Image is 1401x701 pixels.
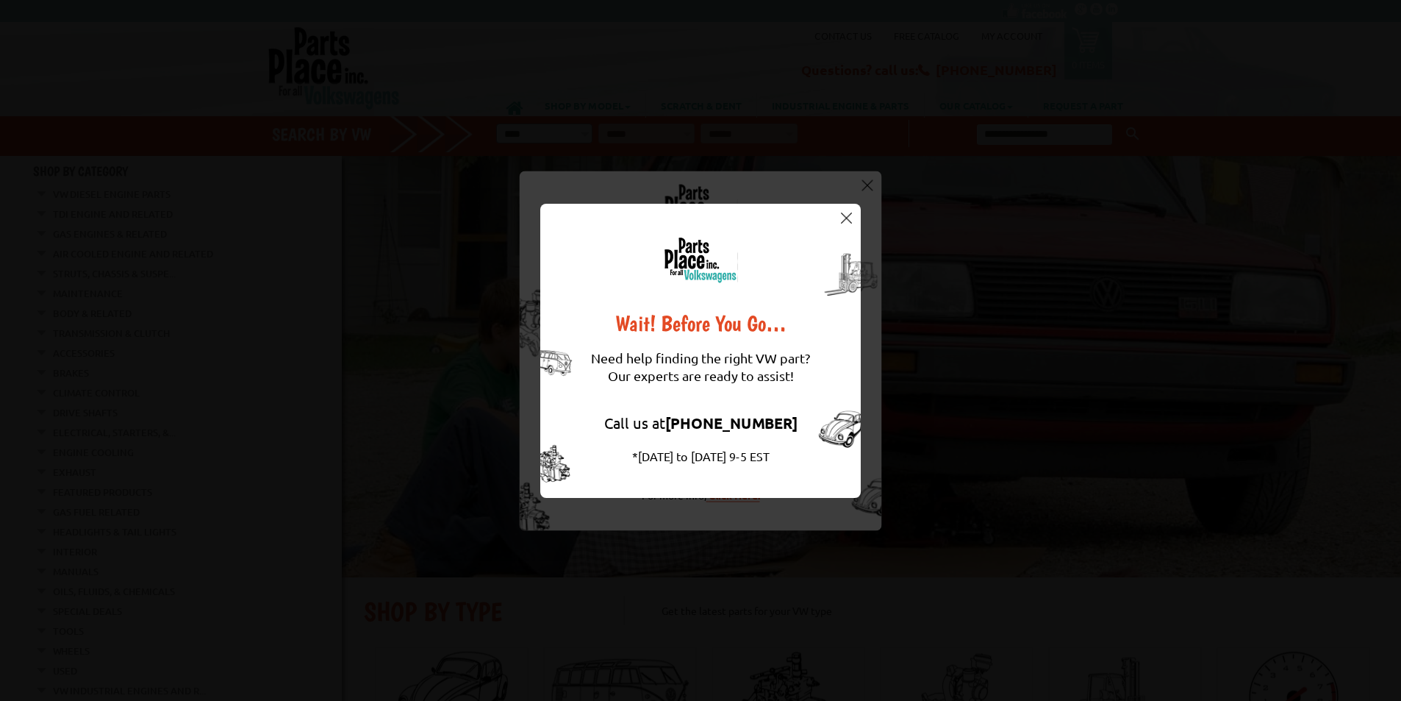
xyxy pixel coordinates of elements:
div: Wait! Before You Go… [591,313,810,335]
img: logo [663,237,738,283]
strong: [PHONE_NUMBER] [665,413,798,433]
a: Call us at[PHONE_NUMBER] [604,413,798,432]
div: *[DATE] to [DATE] 9-5 EST [591,447,810,465]
div: Need help finding the right VW part? Our experts are ready to assist! [591,335,810,399]
img: close [841,213,852,224]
